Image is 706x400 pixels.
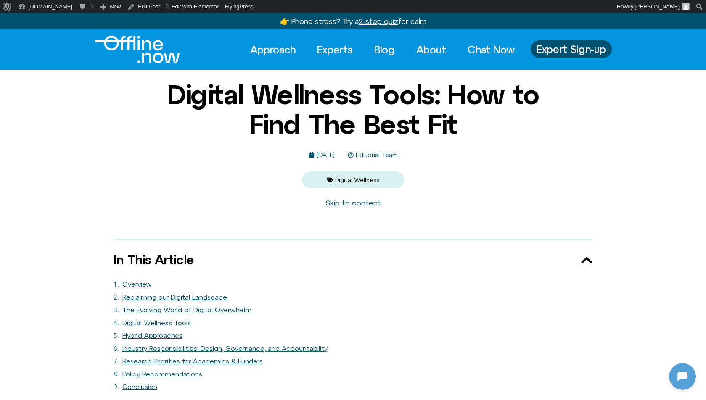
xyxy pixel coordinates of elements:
[580,254,593,266] div: Close table of contents
[122,306,251,314] a: The Evolving World of Digital Overwhelm
[95,36,180,63] img: Offline.Now logo in white. Text of the words offline.now with a line going through the "O"
[122,370,202,378] a: Policy Recommendations
[243,40,522,59] nav: Menu
[172,3,219,10] span: Edit with Elementor
[460,40,522,59] a: Chat Now
[359,17,398,26] u: 2-step quiz
[95,36,166,63] div: Logo
[635,3,680,10] span: [PERSON_NAME]
[367,40,402,59] a: Blog
[243,40,303,59] a: Approach
[280,17,426,26] a: 👉 Phone stress? Try a2-step quizfor calm
[149,80,557,139] h1: Digital Wellness Tools: How to Find The Best Fit
[122,293,227,301] a: Reclaiming our Digital Landscape
[122,383,157,391] a: Conclusion
[122,319,191,327] a: Digital Wellness Tools
[325,198,381,207] a: Skip to content
[114,253,580,267] div: In This Article
[317,151,335,158] time: [DATE]
[122,357,263,365] a: Research Priorities for Academics & Funders
[122,280,152,288] a: Overview
[537,44,606,55] span: Expert Sign-up
[122,345,328,353] a: Industry Responsibilities: Design, Governance, and Accountability
[531,40,612,58] a: Expert Sign-up
[335,176,379,183] a: Digital Wellness
[309,40,360,59] a: Experts
[409,40,454,59] a: About
[348,152,398,159] a: Editorial Team
[122,332,182,339] a: Hybrid Approaches
[354,152,398,159] span: Editorial Team
[669,363,696,390] iframe: Botpress
[309,152,335,159] a: [DATE]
